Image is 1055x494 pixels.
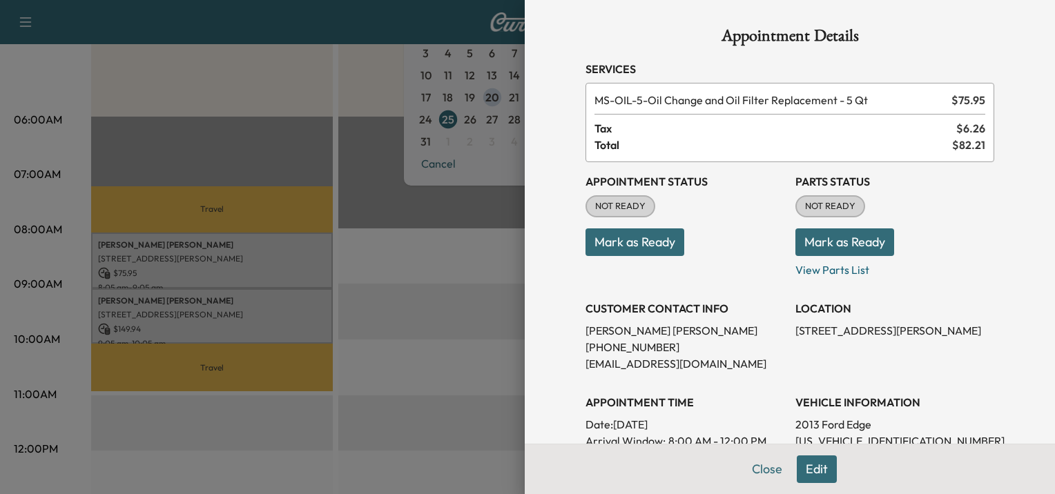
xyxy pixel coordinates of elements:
[585,228,684,256] button: Mark as Ready
[795,300,994,317] h3: LOCATION
[587,199,654,213] span: NOT READY
[795,173,994,190] h3: Parts Status
[795,228,894,256] button: Mark as Ready
[585,416,784,433] p: Date: [DATE]
[795,433,994,449] p: [US_VEHICLE_IDENTIFICATION_NUMBER]
[668,433,766,449] span: 8:00 AM - 12:00 PM
[585,322,784,339] p: [PERSON_NAME] [PERSON_NAME]
[952,137,985,153] span: $ 82.21
[956,120,985,137] span: $ 6.26
[594,120,956,137] span: Tax
[795,256,994,278] p: View Parts List
[795,416,994,433] p: 2013 Ford Edge
[585,355,784,372] p: [EMAIL_ADDRESS][DOMAIN_NAME]
[585,61,994,77] h3: Services
[585,28,994,50] h1: Appointment Details
[585,394,784,411] h3: APPOINTMENT TIME
[594,92,946,108] span: Oil Change and Oil Filter Replacement - 5 Qt
[585,433,784,449] p: Arrival Window:
[585,173,784,190] h3: Appointment Status
[585,300,784,317] h3: CUSTOMER CONTACT INFO
[594,137,952,153] span: Total
[797,455,837,483] button: Edit
[951,92,985,108] span: $ 75.95
[743,455,791,483] button: Close
[585,339,784,355] p: [PHONE_NUMBER]
[795,394,994,411] h3: VEHICLE INFORMATION
[795,322,994,339] p: [STREET_ADDRESS][PERSON_NAME]
[797,199,864,213] span: NOT READY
